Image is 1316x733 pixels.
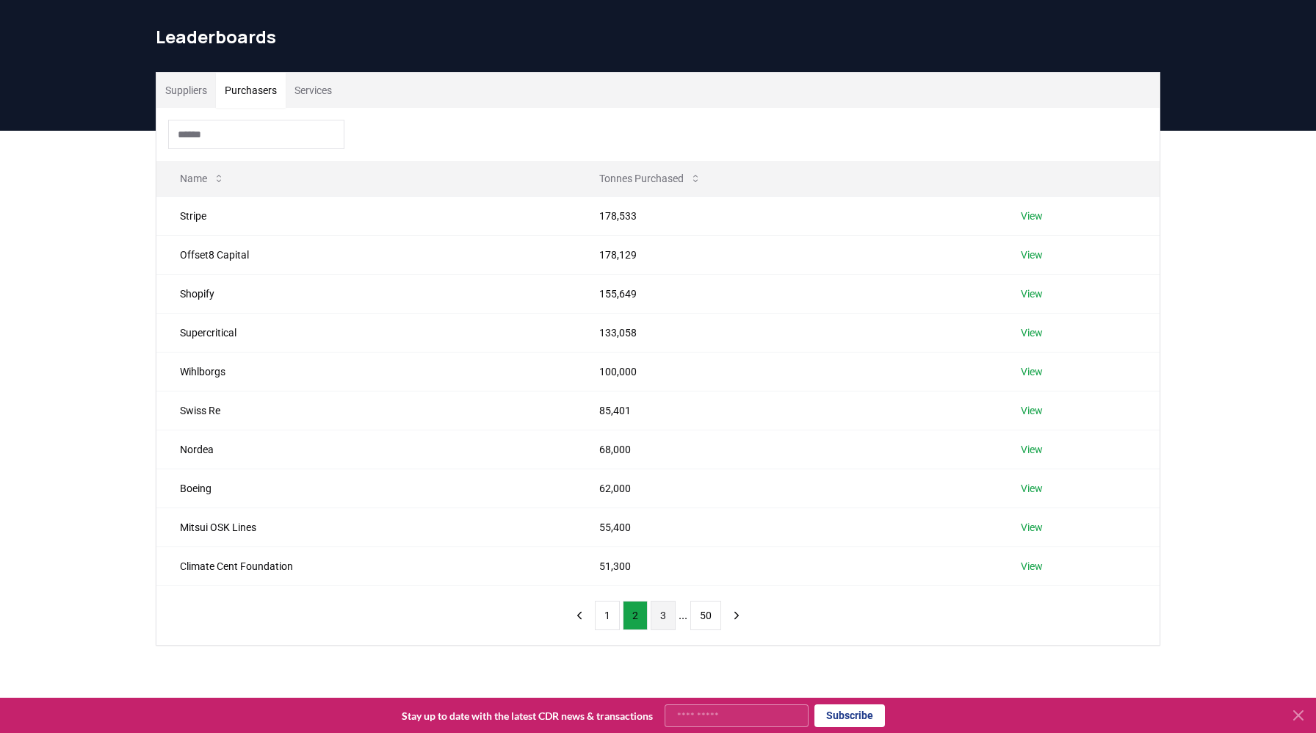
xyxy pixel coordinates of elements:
[567,601,592,630] button: previous page
[156,196,576,235] td: Stripe
[576,469,997,508] td: 62,000
[168,164,236,193] button: Name
[1021,364,1043,379] a: View
[156,25,1160,48] h1: Leaderboards
[576,196,997,235] td: 178,533
[1021,520,1043,535] a: View
[156,469,576,508] td: Boeing
[1021,248,1043,262] a: View
[1021,403,1043,418] a: View
[576,313,997,352] td: 133,058
[623,601,648,630] button: 2
[1021,325,1043,340] a: View
[1021,559,1043,574] a: View
[156,274,576,313] td: Shopify
[595,601,620,630] button: 1
[156,430,576,469] td: Nordea
[156,508,576,546] td: Mitsui OSK Lines
[1021,286,1043,301] a: View
[156,352,576,391] td: Wihlborgs
[156,391,576,430] td: Swiss Re
[690,601,721,630] button: 50
[576,235,997,274] td: 178,129
[286,73,341,108] button: Services
[1021,442,1043,457] a: View
[576,391,997,430] td: 85,401
[1021,209,1043,223] a: View
[156,313,576,352] td: Supercritical
[156,235,576,274] td: Offset8 Capital
[576,546,997,585] td: 51,300
[576,508,997,546] td: 55,400
[724,601,749,630] button: next page
[679,607,687,624] li: ...
[576,430,997,469] td: 68,000
[576,274,997,313] td: 155,649
[216,73,286,108] button: Purchasers
[1021,481,1043,496] a: View
[576,352,997,391] td: 100,000
[651,601,676,630] button: 3
[156,73,216,108] button: Suppliers
[587,164,713,193] button: Tonnes Purchased
[156,546,576,585] td: Climate Cent Foundation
